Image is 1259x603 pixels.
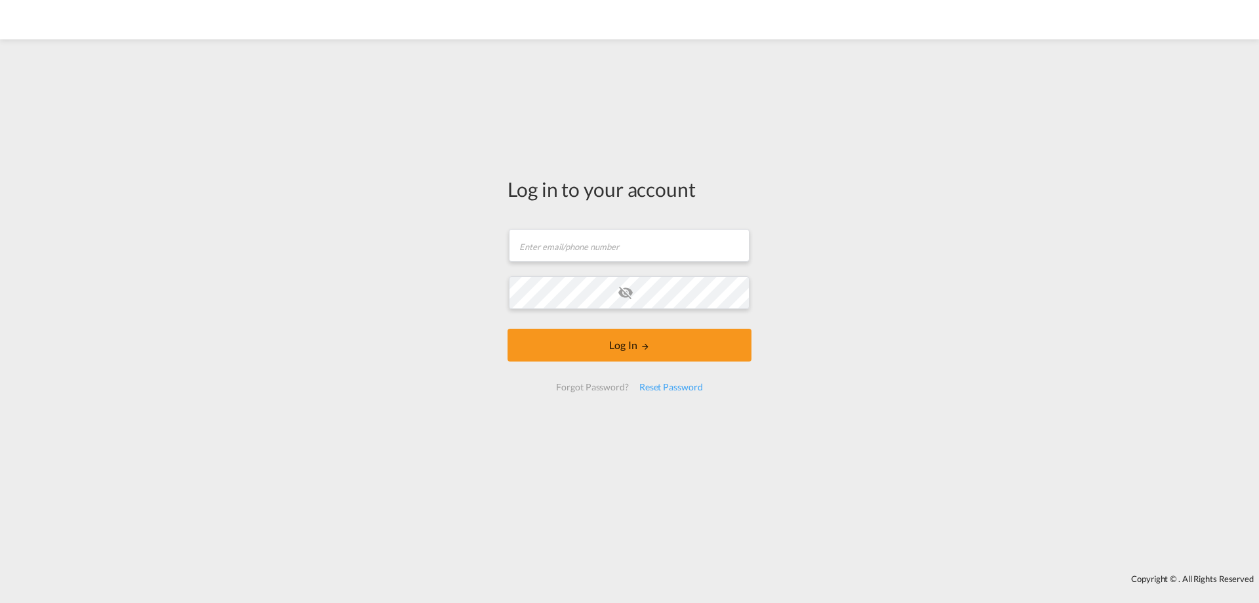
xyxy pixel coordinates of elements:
md-icon: icon-eye-off [618,285,633,301]
div: Reset Password [634,375,708,399]
input: Enter email/phone number [509,229,749,262]
button: LOGIN [508,329,751,362]
div: Log in to your account [508,175,751,203]
div: Forgot Password? [551,375,633,399]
